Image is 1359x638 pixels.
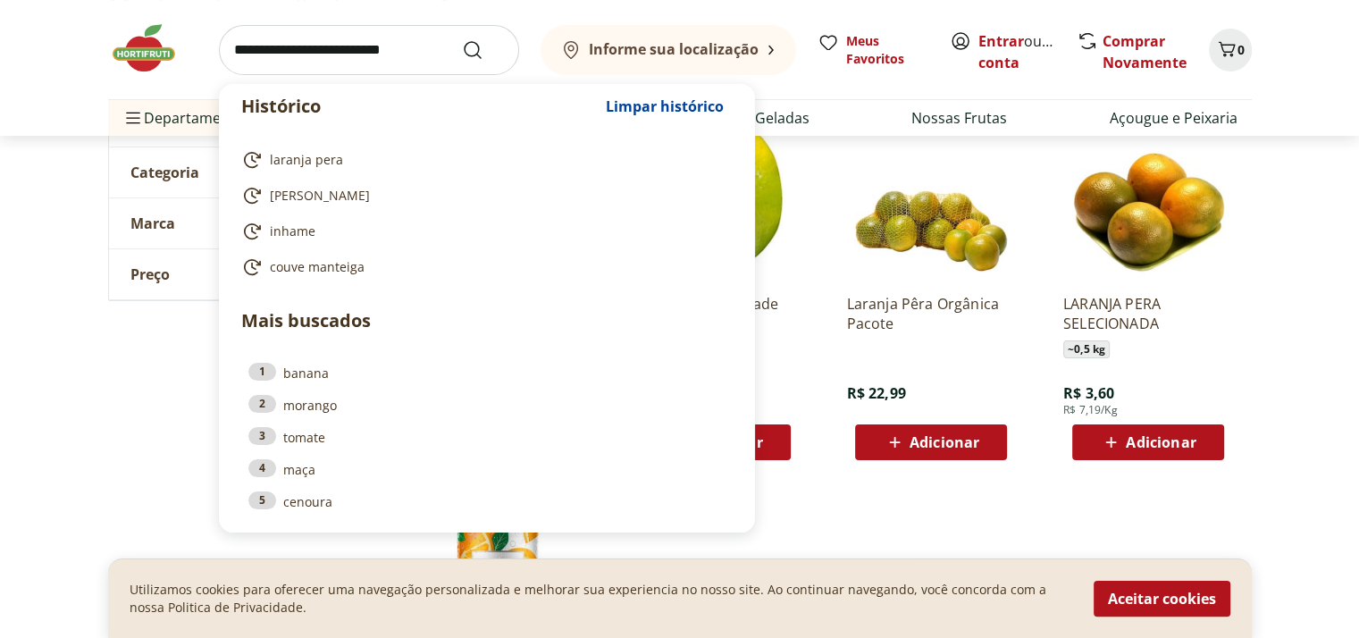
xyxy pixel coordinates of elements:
[855,424,1007,460] button: Adicionar
[911,107,1007,129] a: Nossas Frutas
[122,97,251,139] span: Departamentos
[248,395,726,415] a: 2morango
[1237,41,1245,58] span: 0
[1063,340,1110,358] span: ~ 0,5 kg
[241,149,726,171] a: laranja pera
[910,435,979,449] span: Adicionar
[130,164,199,181] span: Categoria
[978,30,1058,73] span: ou
[248,491,726,511] a: 5cenoura
[270,222,315,240] span: inhame
[1072,424,1224,460] button: Adicionar
[109,147,377,197] button: Categoria
[818,32,928,68] a: Meus Favoritos
[1094,581,1230,617] button: Aceitar cookies
[130,265,170,283] span: Preço
[241,307,733,334] p: Mais buscados
[108,21,197,75] img: Hortifruti
[219,25,519,75] input: search
[248,395,276,413] div: 2
[241,94,597,119] p: Histórico
[270,187,370,205] span: [PERSON_NAME]
[597,85,733,128] button: Limpar histórico
[130,581,1072,617] p: Utilizamos cookies para oferecer uma navegação personalizada e melhorar sua experiencia no nosso ...
[1103,31,1187,72] a: Comprar Novamente
[1063,110,1233,280] img: LARANJA PERA SELECIONADA
[109,249,377,299] button: Preço
[241,256,726,278] a: couve manteiga
[248,427,726,447] a: 3tomate
[248,459,726,479] a: 4maça
[606,99,724,113] span: Limpar histórico
[846,294,1016,333] a: Laranja Pêra Orgânica Pacote
[122,97,144,139] button: Menu
[541,25,796,75] button: Informe sua localização
[270,151,343,169] span: laranja pera
[978,31,1077,72] a: Criar conta
[241,185,726,206] a: [PERSON_NAME]
[248,363,726,382] a: 1banana
[1209,29,1252,71] button: Carrinho
[846,110,1016,280] img: Laranja Pêra Orgânica Pacote
[248,491,276,509] div: 5
[130,214,175,232] span: Marca
[1109,107,1237,129] a: Açougue e Peixaria
[1063,294,1233,333] a: LARANJA PERA SELECIONADA
[1126,435,1195,449] span: Adicionar
[846,383,905,403] span: R$ 22,99
[248,363,276,381] div: 1
[270,258,365,276] span: couve manteiga
[109,198,377,248] button: Marca
[846,32,928,68] span: Meus Favoritos
[978,31,1024,51] a: Entrar
[1063,403,1118,417] span: R$ 7,19/Kg
[589,39,759,59] b: Informe sua localização
[1063,383,1114,403] span: R$ 3,60
[241,221,726,242] a: inhame
[248,459,276,477] div: 4
[462,39,505,61] button: Submit Search
[248,427,276,445] div: 3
